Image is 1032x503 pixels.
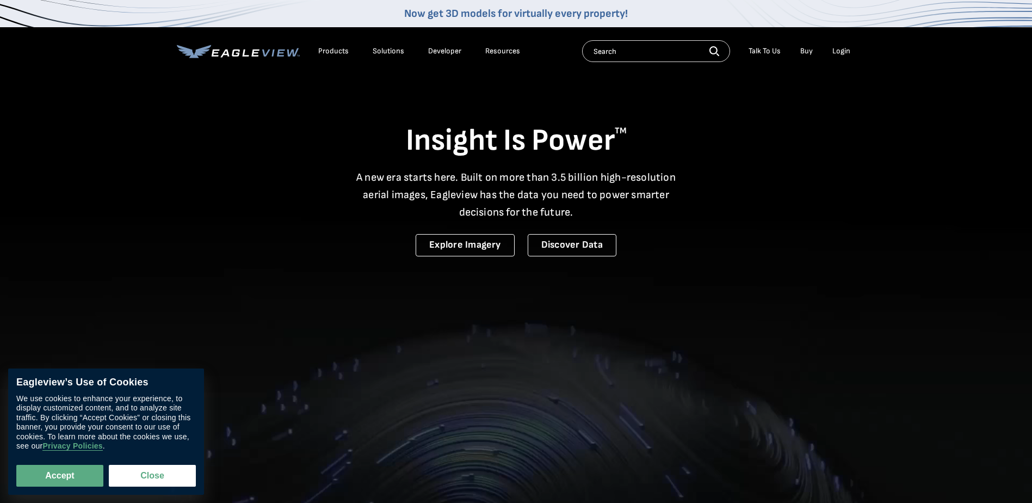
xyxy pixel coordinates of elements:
[16,465,103,487] button: Accept
[428,46,461,56] a: Developer
[800,46,813,56] a: Buy
[749,46,781,56] div: Talk To Us
[16,394,196,451] div: We use cookies to enhance your experience, to display customized content, and to analyze site tra...
[485,46,520,56] div: Resources
[16,377,196,389] div: Eagleview’s Use of Cookies
[832,46,850,56] div: Login
[318,46,349,56] div: Products
[404,7,628,20] a: Now get 3D models for virtually every property!
[373,46,404,56] div: Solutions
[42,442,102,451] a: Privacy Policies
[615,126,627,136] sup: TM
[177,122,856,160] h1: Insight Is Power
[528,234,616,256] a: Discover Data
[582,40,730,62] input: Search
[350,169,683,221] p: A new era starts here. Built on more than 3.5 billion high-resolution aerial images, Eagleview ha...
[416,234,515,256] a: Explore Imagery
[109,465,196,487] button: Close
